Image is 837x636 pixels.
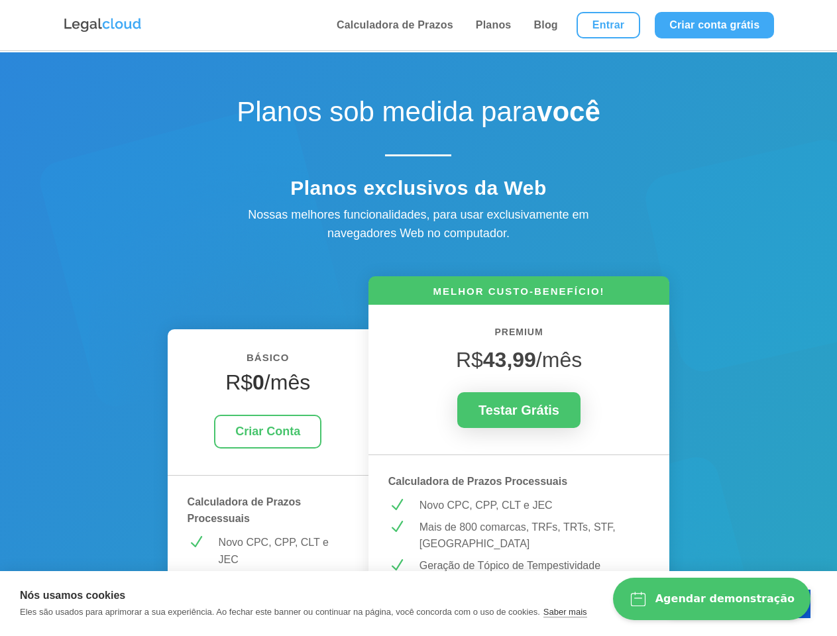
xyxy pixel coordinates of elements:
h4: Planos exclusivos da Web [186,176,650,207]
a: Criar conta grátis [655,12,774,38]
p: Novo CPC, CPP, CLT e JEC [219,534,349,568]
strong: 43,99 [483,348,536,372]
strong: você [537,96,600,127]
h6: PREMIUM [388,325,650,347]
p: Eles são usados para aprimorar a sua experiência. Ao fechar este banner ou continuar na página, v... [20,607,540,617]
a: Entrar [577,12,640,38]
strong: Calculadora de Prazos Processuais [388,476,567,487]
span: N [388,519,405,535]
div: Nossas melhores funcionalidades, para usar exclusivamente em navegadores Web no computador. [219,205,617,244]
h4: R$ /mês [188,370,349,401]
strong: 0 [252,370,264,394]
span: N [388,497,405,513]
a: Saber mais [543,607,587,617]
strong: Calculadora de Prazos Processuais [188,496,302,525]
h6: BÁSICO [188,349,349,373]
strong: Nós usamos cookies [20,590,125,601]
img: Logo da Legalcloud [63,17,142,34]
span: N [188,534,204,551]
a: Criar Conta [214,415,321,449]
span: N [388,557,405,574]
p: Mais de 800 comarcas, TRFs, TRTs, STF, [GEOGRAPHIC_DATA] [419,519,650,553]
h6: MELHOR CUSTO-BENEFÍCIO! [368,284,670,305]
span: R$ /mês [456,348,582,372]
p: Novo CPC, CPP, CLT e JEC [419,497,650,514]
h1: Planos sob medida para [186,95,650,135]
p: Geração de Tópico de Tempestividade [419,557,650,574]
a: Testar Grátis [457,392,581,428]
